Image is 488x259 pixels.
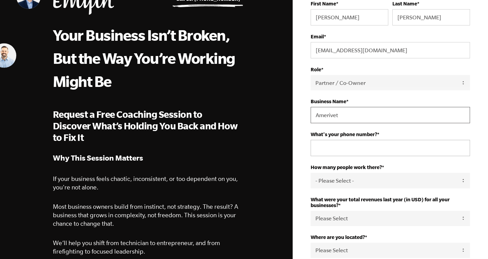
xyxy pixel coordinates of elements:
[53,239,220,255] span: We’ll help you shift from technician to entrepreneur, and from firefighting to focused leadership.
[311,98,346,104] strong: Business Name
[311,131,377,137] strong: What's your phone number?
[53,203,238,227] span: Most business owners build from instinct, not strategy. The result? A business that grows in comp...
[53,153,143,162] strong: Why This Session Matters
[311,67,321,72] strong: Role
[53,26,235,90] span: Your Business Isn’t Broken, But the Way You’re Working Might Be
[311,1,336,6] strong: First Name
[311,234,365,240] strong: Where are you located?
[53,109,238,143] span: Request a Free Coaching Session to Discover What’s Holding You Back and How to Fix It
[311,34,324,39] strong: Email
[454,226,488,259] iframe: Chat Widget
[311,164,382,170] strong: How many people work there?
[53,175,238,191] span: If your business feels chaotic, inconsistent, or too dependent on you, you're not alone.
[392,1,417,6] strong: Last Name
[311,197,450,208] strong: What were your total revenues last year (in USD) for all your businesses?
